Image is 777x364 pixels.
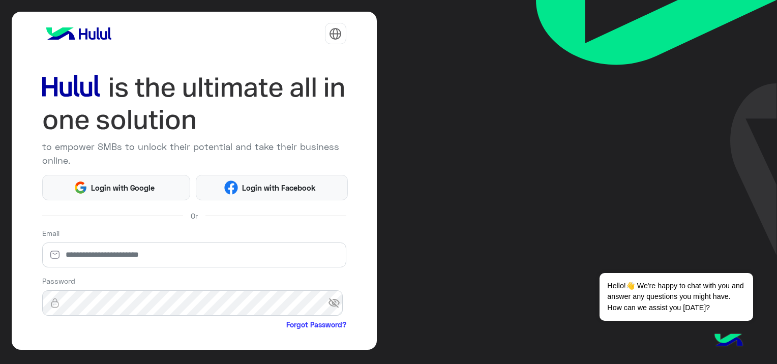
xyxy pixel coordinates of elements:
[42,71,346,136] img: hululLoginTitle_EN.svg
[42,298,68,308] img: lock
[87,182,159,194] span: Login with Google
[224,180,238,194] img: Facebook
[42,250,68,260] img: email
[42,175,191,200] button: Login with Google
[600,273,753,321] span: Hello!👋 We're happy to chat with you and answer any questions you might have. How can we assist y...
[191,210,198,221] span: Or
[196,175,348,200] button: Login with Facebook
[328,294,346,312] span: visibility_off
[42,276,75,286] label: Password
[238,182,319,194] span: Login with Facebook
[42,23,115,44] img: logo
[42,228,59,238] label: Email
[42,140,346,167] p: to empower SMBs to unlock their potential and take their business online.
[711,323,746,359] img: hulul-logo.png
[329,27,342,40] img: tab
[74,180,87,194] img: Google
[286,319,346,330] a: Forgot Password?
